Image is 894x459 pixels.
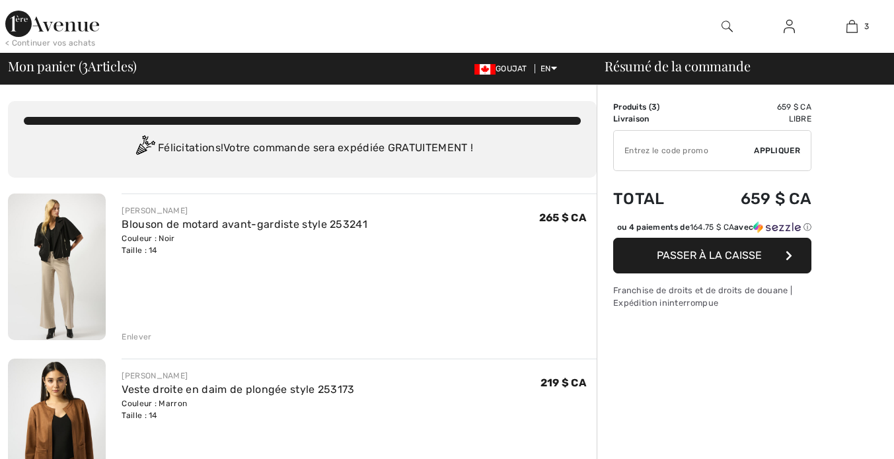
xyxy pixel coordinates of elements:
[88,57,137,75] font: Articles)
[540,64,551,73] font: EN
[122,205,367,217] div: [PERSON_NAME]
[864,20,869,32] span: 3
[122,234,174,255] font: Couleur : Noir Taille : 14
[821,18,883,34] a: 3
[753,221,801,233] img: Sezzle
[613,284,811,309] div: Franchise de droits et de droits de douane | Expédition ininterrompue
[722,18,733,34] img: Rechercher sur le site Web
[784,18,795,34] img: Mes infos
[82,56,88,73] span: 3
[696,101,811,113] td: 659 $ CA
[474,64,533,73] span: GOUJAT
[8,194,106,340] img: Blouson de motard avant-gardiste style 253241
[690,223,734,232] span: 164.75 $ CA
[613,102,657,112] font: Produits (
[696,113,811,125] td: Libre
[474,64,496,75] img: Dollar canadien
[122,370,354,382] div: [PERSON_NAME]
[613,176,696,221] td: Total
[589,59,886,73] div: Résumé de la commande
[754,145,800,157] span: Appliquer
[846,18,858,34] img: Mon sac
[8,57,82,75] font: Mon panier (
[5,37,96,49] div: < Continuer vos achats
[652,102,657,112] span: 3
[122,399,187,420] font: Couleur : Marron Taille : 14
[122,383,354,396] a: Veste droite en daim de plongée style 253173
[773,18,805,35] a: Sign In
[613,101,696,113] td: )
[614,131,754,170] input: Promo code
[122,218,367,230] a: Blouson de motard avant-gardiste style 253241
[122,331,151,343] div: Enlever
[5,11,99,37] img: 1ère Avenue
[540,376,586,389] span: 219 $ CA
[158,141,473,154] font: Félicitations! Votre commande sera expédiée GRATUITEMENT !
[617,223,754,232] font: ou 4 paiements de avec
[613,221,811,238] div: ou 4 paiements de164.75 $ CAavecSezzle Click to learn more about Sezzle
[613,113,696,125] td: Livraison
[131,135,158,162] img: Congratulation2.svg
[613,238,811,273] button: Passer à la caisse
[657,249,762,262] span: Passer à la caisse
[539,211,586,224] span: 265 $ CA
[696,176,811,221] td: 659 $ CA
